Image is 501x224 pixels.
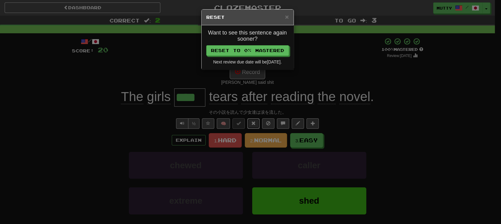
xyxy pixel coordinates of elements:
[206,14,289,20] h5: Reset
[285,14,289,20] button: Close
[206,30,289,42] h4: Want to see this sentence again sooner?
[206,45,289,56] button: Reset to 0% Mastered
[285,13,289,20] span: ×
[206,59,289,65] div: Next review due date will be [DATE] .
